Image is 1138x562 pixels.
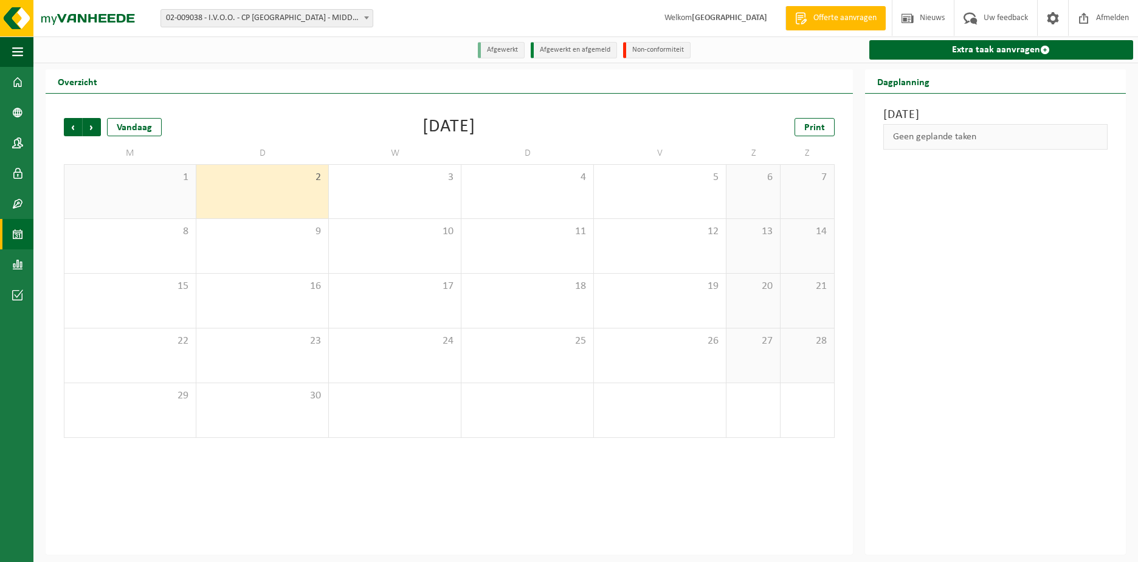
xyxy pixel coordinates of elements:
[335,171,455,184] span: 3
[600,225,720,238] span: 12
[726,142,781,164] td: Z
[71,389,190,403] span: 29
[71,335,190,348] span: 22
[623,42,691,58] li: Non-conformiteit
[461,142,594,164] td: D
[883,106,1108,124] h3: [DATE]
[787,171,828,184] span: 7
[335,335,455,348] span: 24
[733,280,774,293] span: 20
[467,335,587,348] span: 25
[478,42,525,58] li: Afgewerkt
[531,42,617,58] li: Afgewerkt en afgemeld
[71,280,190,293] span: 15
[600,280,720,293] span: 19
[865,69,942,93] h2: Dagplanning
[71,225,190,238] span: 8
[107,118,162,136] div: Vandaag
[196,142,329,164] td: D
[202,280,322,293] span: 16
[335,225,455,238] span: 10
[335,280,455,293] span: 17
[329,142,461,164] td: W
[804,123,825,133] span: Print
[202,225,322,238] span: 9
[202,171,322,184] span: 2
[422,118,475,136] div: [DATE]
[467,280,587,293] span: 18
[71,171,190,184] span: 1
[202,389,322,403] span: 30
[600,171,720,184] span: 5
[64,142,196,164] td: M
[83,118,101,136] span: Volgende
[787,280,828,293] span: 21
[869,40,1133,60] a: Extra taak aanvragen
[46,69,109,93] h2: Overzicht
[467,171,587,184] span: 4
[795,118,835,136] a: Print
[785,6,886,30] a: Offerte aanvragen
[600,335,720,348] span: 26
[160,9,373,27] span: 02-009038 - I.V.O.O. - CP MIDDELKERKE - MIDDELKERKE
[781,142,835,164] td: Z
[733,171,774,184] span: 6
[733,225,774,238] span: 13
[787,225,828,238] span: 14
[202,335,322,348] span: 23
[883,124,1108,150] div: Geen geplande taken
[467,225,587,238] span: 11
[64,118,82,136] span: Vorige
[810,12,880,24] span: Offerte aanvragen
[594,142,726,164] td: V
[733,335,774,348] span: 27
[787,335,828,348] span: 28
[692,13,767,23] strong: [GEOGRAPHIC_DATA]
[161,10,373,27] span: 02-009038 - I.V.O.O. - CP MIDDELKERKE - MIDDELKERKE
